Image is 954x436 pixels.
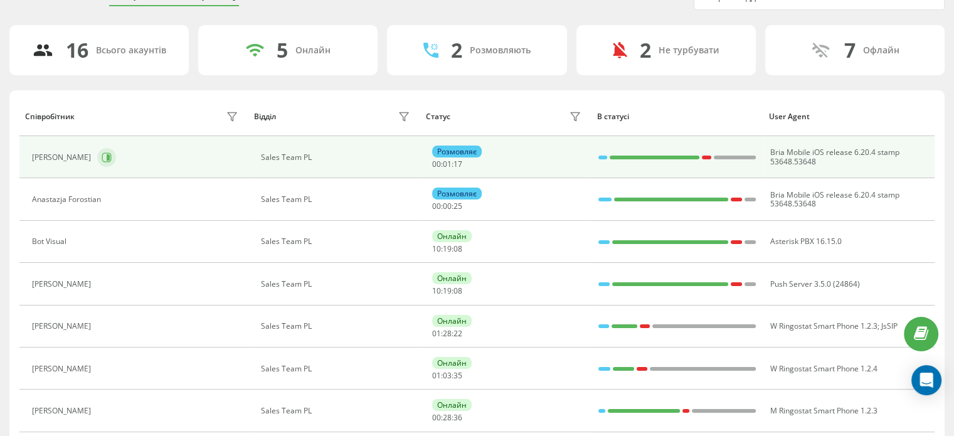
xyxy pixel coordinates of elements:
[640,38,651,62] div: 2
[443,201,452,211] span: 00
[432,370,441,381] span: 01
[769,112,929,121] div: User Agent
[432,413,462,422] div: : :
[432,287,462,295] div: : :
[432,243,441,254] span: 10
[432,159,441,169] span: 00
[432,357,472,369] div: Онлайн
[470,45,531,56] div: Розмовляють
[862,45,899,56] div: Офлайн
[426,112,450,121] div: Статус
[453,243,462,254] span: 08
[32,153,94,162] div: [PERSON_NAME]
[32,237,70,246] div: Bot Visual
[432,328,441,339] span: 01
[443,285,452,296] span: 19
[659,45,719,56] div: Не турбувати
[25,112,75,121] div: Співробітник
[881,321,897,331] span: JsSIP
[453,412,462,423] span: 36
[32,280,94,289] div: [PERSON_NAME]
[261,280,413,289] div: Sales Team PL
[911,365,941,395] div: Open Intercom Messenger
[261,153,413,162] div: Sales Team PL
[432,202,462,211] div: : :
[443,370,452,381] span: 03
[432,245,462,253] div: : :
[770,147,899,166] span: Bria Mobile iOS release 6.20.4 stamp 53648.53648
[770,363,877,374] span: W Ringostat Smart Phone 1.2.4
[432,230,472,242] div: Онлайн
[453,285,462,296] span: 08
[443,412,452,423] span: 28
[432,399,472,411] div: Онлайн
[32,364,94,373] div: [PERSON_NAME]
[443,159,452,169] span: 01
[295,45,331,56] div: Онлайн
[453,201,462,211] span: 25
[770,189,899,209] span: Bria Mobile iOS release 6.20.4 stamp 53648.53648
[432,201,441,211] span: 00
[844,38,855,62] div: 7
[261,322,413,331] div: Sales Team PL
[432,371,462,380] div: : :
[451,38,462,62] div: 2
[261,407,413,415] div: Sales Team PL
[432,412,441,423] span: 00
[443,243,452,254] span: 19
[597,112,757,121] div: В статусі
[770,236,841,247] span: Asterisk PBX 16.15.0
[432,285,441,296] span: 10
[770,405,877,416] span: M Ringostat Smart Phone 1.2.3
[261,364,413,373] div: Sales Team PL
[96,45,166,56] div: Всього акаунтів
[432,188,482,199] div: Розмовляє
[261,195,413,204] div: Sales Team PL
[432,160,462,169] div: : :
[770,279,859,289] span: Push Server 3.5.0 (24864)
[443,328,452,339] span: 28
[453,328,462,339] span: 22
[261,237,413,246] div: Sales Team PL
[432,315,472,327] div: Онлайн
[66,38,88,62] div: 16
[32,407,94,415] div: [PERSON_NAME]
[277,38,288,62] div: 5
[432,272,472,284] div: Онлайн
[453,370,462,381] span: 35
[254,112,276,121] div: Відділ
[32,195,104,204] div: Anastazja Forostian
[32,322,94,331] div: [PERSON_NAME]
[432,329,462,338] div: : :
[432,146,482,157] div: Розмовляє
[453,159,462,169] span: 17
[770,321,877,331] span: W Ringostat Smart Phone 1.2.3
